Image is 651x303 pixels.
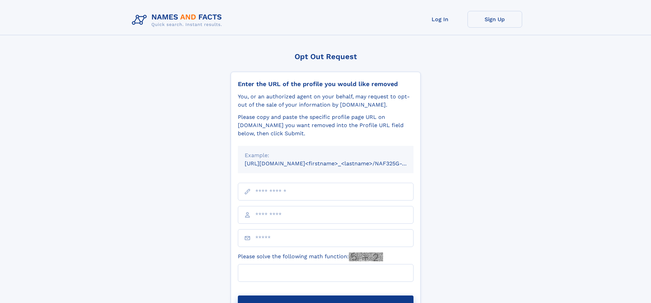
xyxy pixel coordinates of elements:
[238,80,413,88] div: Enter the URL of the profile you would like removed
[413,11,467,28] a: Log In
[238,252,383,261] label: Please solve the following math function:
[245,151,407,160] div: Example:
[238,113,413,138] div: Please copy and paste the specific profile page URL on [DOMAIN_NAME] you want removed into the Pr...
[238,93,413,109] div: You, or an authorized agent on your behalf, may request to opt-out of the sale of your informatio...
[467,11,522,28] a: Sign Up
[245,160,426,167] small: [URL][DOMAIN_NAME]<firstname>_<lastname>/NAF325G-xxxxxxxx
[129,11,228,29] img: Logo Names and Facts
[231,52,421,61] div: Opt Out Request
